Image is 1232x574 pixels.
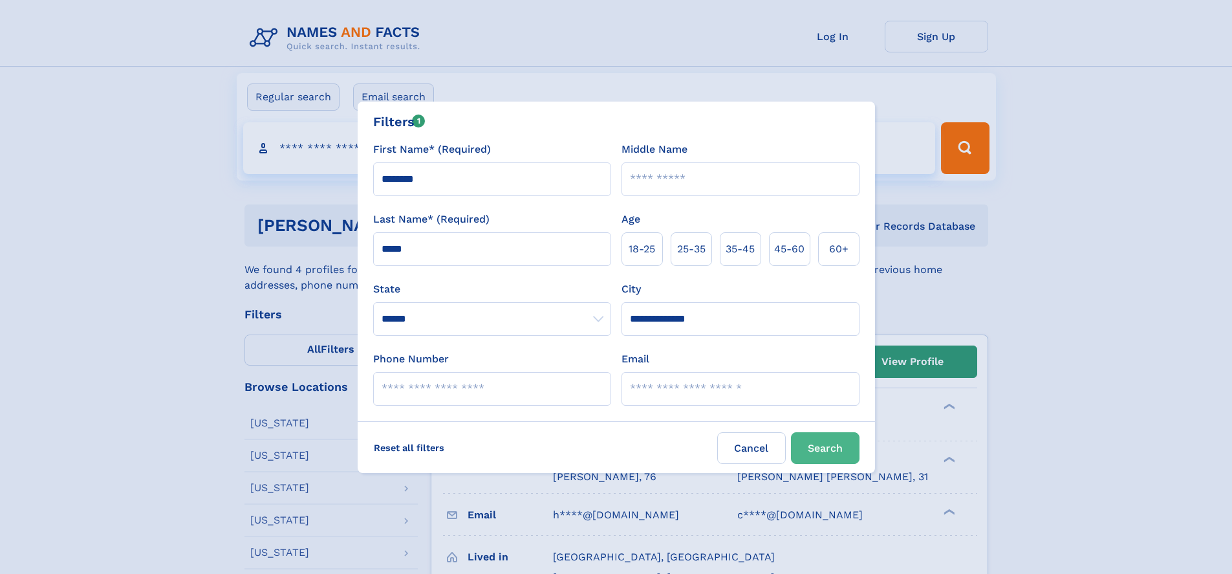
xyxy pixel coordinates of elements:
[774,241,805,257] span: 45‑60
[373,281,611,297] label: State
[373,351,449,367] label: Phone Number
[717,432,786,464] label: Cancel
[365,432,453,463] label: Reset all filters
[629,241,655,257] span: 18‑25
[791,432,859,464] button: Search
[621,351,649,367] label: Email
[726,241,755,257] span: 35‑45
[621,142,687,157] label: Middle Name
[373,212,490,227] label: Last Name* (Required)
[621,281,641,297] label: City
[677,241,706,257] span: 25‑35
[829,241,848,257] span: 60+
[621,212,640,227] label: Age
[373,112,426,131] div: Filters
[373,142,491,157] label: First Name* (Required)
